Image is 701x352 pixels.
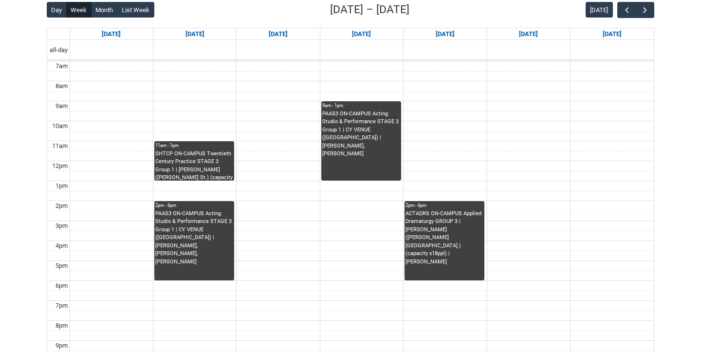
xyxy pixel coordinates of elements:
[155,210,233,266] div: PAAS3 ON-CAMPUS Acting Studio & Performance STAGE 3 Group 1 | CY VENUE ([GEOGRAPHIC_DATA]) | [PER...
[322,110,400,158] div: PAAS3 ON-CAMPUS Acting Studio & Performance STAGE 3 Group 1 | CY VENUE ([GEOGRAPHIC_DATA]) | [PER...
[50,141,70,151] div: 11am
[586,2,613,18] button: [DATE]
[54,101,70,111] div: 9am
[330,1,409,18] h2: [DATE] – [DATE]
[617,2,636,18] button: Previous Week
[155,202,233,209] div: 2pm - 6pm
[406,210,483,266] div: ACTADRS ON-CAMPUS Applied Dramaturgy GROUP 3 | [PERSON_NAME] ([PERSON_NAME][GEOGRAPHIC_DATA].) (c...
[322,102,400,109] div: 9am - 1pm
[54,341,70,351] div: 9pm
[117,2,154,18] button: List Week
[155,142,233,149] div: 11am - 1pm
[155,150,233,181] div: SHTCP ON-CAMPUS Twentieth Century Practice STAGE 3 Group 1 | [PERSON_NAME] ([PERSON_NAME] St.) (c...
[48,45,70,55] span: all-day
[517,28,540,40] a: Go to September 19, 2025
[350,28,373,40] a: Go to September 17, 2025
[601,28,624,40] a: Go to September 20, 2025
[66,2,92,18] button: Week
[434,28,457,40] a: Go to September 18, 2025
[54,221,70,231] div: 3pm
[91,2,118,18] button: Month
[54,261,70,271] div: 5pm
[54,201,70,211] div: 2pm
[406,202,483,209] div: 2pm - 6pm
[267,28,290,40] a: Go to September 16, 2025
[50,161,70,171] div: 12pm
[54,321,70,331] div: 8pm
[636,2,654,18] button: Next Week
[100,28,123,40] a: Go to September 14, 2025
[54,81,70,91] div: 8am
[50,121,70,131] div: 10am
[54,241,70,251] div: 4pm
[47,2,67,18] button: Day
[184,28,206,40] a: Go to September 15, 2025
[54,301,70,311] div: 7pm
[54,61,70,71] div: 7am
[54,181,70,191] div: 1pm
[54,281,70,291] div: 6pm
